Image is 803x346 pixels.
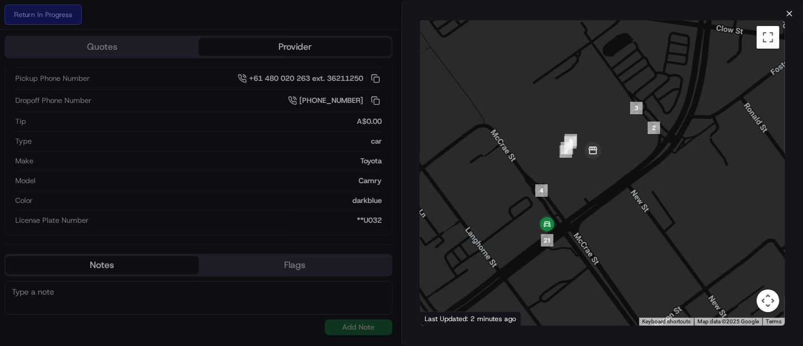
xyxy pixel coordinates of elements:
button: Toggle fullscreen view [757,26,779,49]
div: 4 [531,180,552,201]
a: Terms [766,318,782,325]
div: 8 [555,141,577,162]
div: 2 [643,117,665,139]
span: Map data ©2025 Google [697,318,759,325]
div: 5 [556,137,578,159]
div: 3 [626,97,647,119]
img: Google [423,311,460,326]
div: 6 [560,129,582,151]
div: 7 [560,132,581,153]
div: Last Updated: 2 minutes ago [420,312,521,326]
button: Map camera controls [757,289,779,312]
a: Open this area in Google Maps (opens a new window) [423,311,460,326]
button: Keyboard shortcuts [642,318,691,326]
